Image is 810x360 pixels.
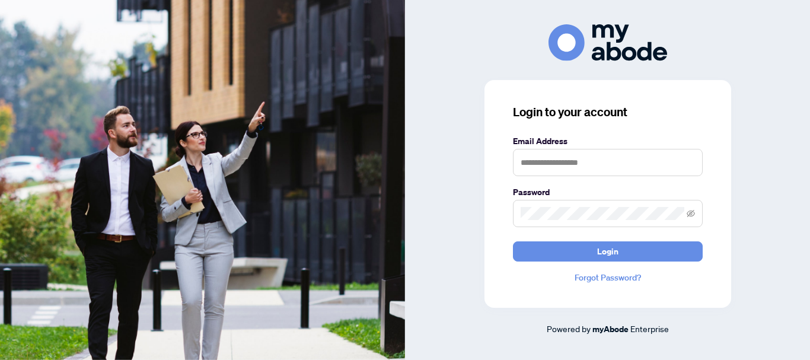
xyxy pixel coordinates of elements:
h3: Login to your account [513,104,703,120]
img: ma-logo [548,24,667,60]
button: Login [513,241,703,262]
span: Login [597,242,618,261]
span: Powered by [547,323,591,334]
label: Password [513,186,703,199]
a: myAbode [592,323,629,336]
label: Email Address [513,135,703,148]
span: Enterprise [630,323,669,334]
a: Forgot Password? [513,271,703,284]
span: eye-invisible [687,209,695,218]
